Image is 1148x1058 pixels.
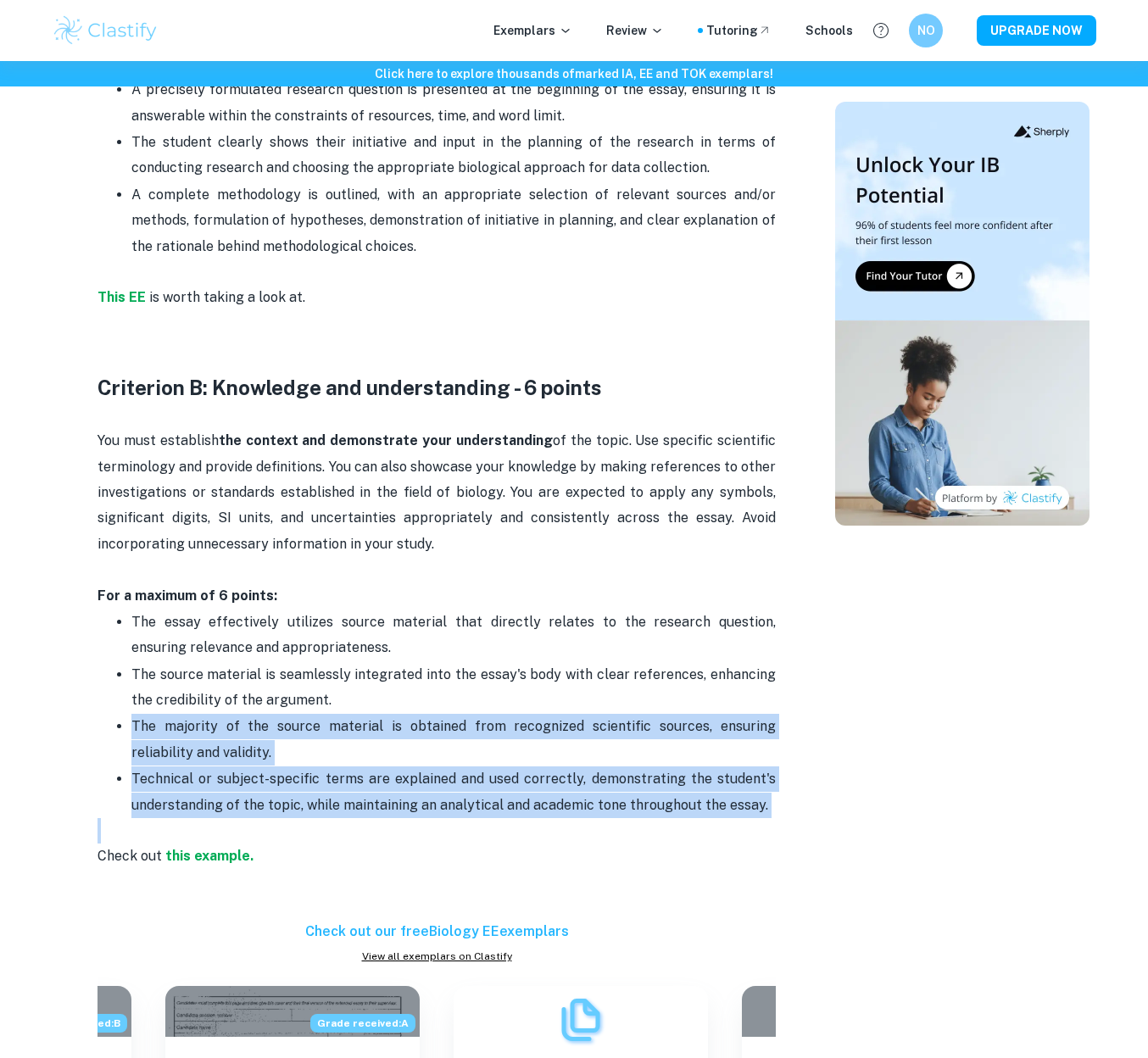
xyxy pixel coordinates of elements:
p: is worth taking a look at. [98,285,776,310]
a: View all exemplars on Clastify [98,949,776,964]
img: Thumbnail [835,102,1089,526]
img: Exemplars [555,994,606,1045]
p: The essay effectively utilizes source material that directly relates to the research question, en... [131,610,776,661]
p: The source material is seamlessly integrated into the essay's body with clear references, enhanci... [131,662,776,714]
p: A complete methodology is outlined, with an appropriate selection of relevant sources and/or meth... [131,182,776,286]
p: A precisely formulated research question is presented at the beginning of the essay, ensuring it ... [131,77,776,129]
h6: Check out our free Biology EE exemplars [98,922,776,942]
button: NO [909,14,943,47]
p: Exemplars [493,21,572,40]
strong: This EE [98,289,146,305]
a: this example. [162,848,254,864]
h6: Click here to explore thousands of marked IA, EE and TOK exemplars ! [3,64,1145,83]
p: Check out [98,818,776,922]
p: The majority of the source material is obtained from recognized scientific sources, ensuring reli... [131,714,776,766]
a: Tutoring [706,21,772,40]
p: Technical or subject-specific terms are explained and used correctly, demonstrating the student's... [131,766,776,818]
strong: this example. [165,848,254,864]
a: This EE [98,289,149,305]
span: Grade received: A [310,1014,415,1033]
p: Review [606,21,664,40]
strong: For a maximum of 6 points: [98,587,277,604]
button: UPGRADE NOW [977,15,1096,46]
p: The student clearly shows their initiative and input in the planning of the research in terms of ... [131,130,776,181]
img: Clastify logo [52,14,159,47]
a: Schools [805,21,853,40]
h6: NO [917,21,936,40]
p: You must establish of the topic. Use specific scientific terminology and provide definitions. You... [98,428,776,609]
button: Help and Feedback [867,16,895,45]
strong: the context and demonstrate your understanding [219,432,553,448]
strong: Criterion B: Knowledge and understanding - 6 points [98,376,602,399]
